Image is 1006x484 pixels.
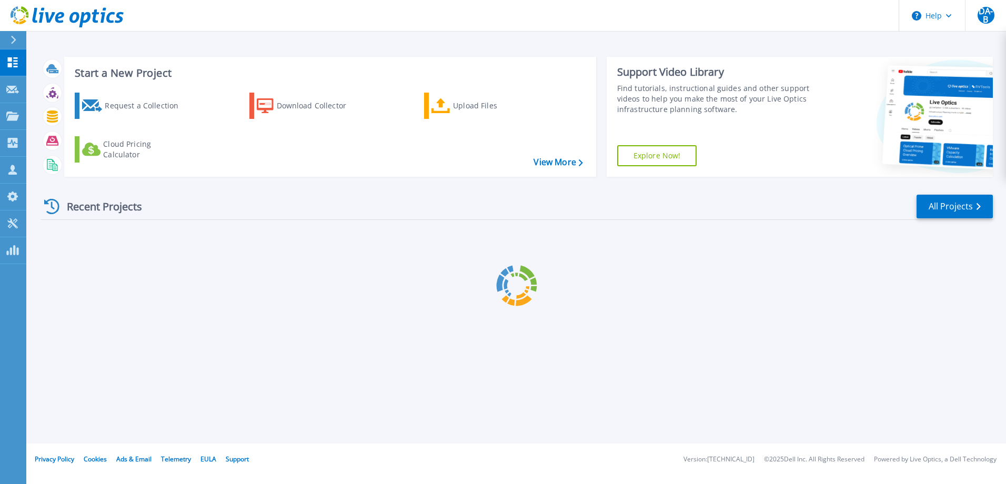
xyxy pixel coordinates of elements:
a: EULA [200,455,216,463]
a: Telemetry [161,455,191,463]
a: Download Collector [249,93,367,119]
a: Cookies [84,455,107,463]
a: Support [226,455,249,463]
a: Cloud Pricing Calculator [75,136,192,163]
span: DA-B [978,7,994,24]
div: Upload Files [453,95,537,116]
a: Ads & Email [116,455,152,463]
a: Request a Collection [75,93,192,119]
div: Cloud Pricing Calculator [103,139,187,160]
div: Download Collector [277,95,361,116]
div: Request a Collection [105,95,189,116]
li: Powered by Live Optics, a Dell Technology [874,456,997,463]
div: Recent Projects [41,194,156,219]
a: View More [534,157,582,167]
a: Upload Files [424,93,541,119]
a: Privacy Policy [35,455,74,463]
div: Find tutorials, instructional guides and other support videos to help you make the most of your L... [617,83,814,115]
li: Version: [TECHNICAL_ID] [683,456,755,463]
div: Support Video Library [617,65,814,79]
h3: Start a New Project [75,67,582,79]
a: All Projects [917,195,993,218]
li: © 2025 Dell Inc. All Rights Reserved [764,456,864,463]
a: Explore Now! [617,145,697,166]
